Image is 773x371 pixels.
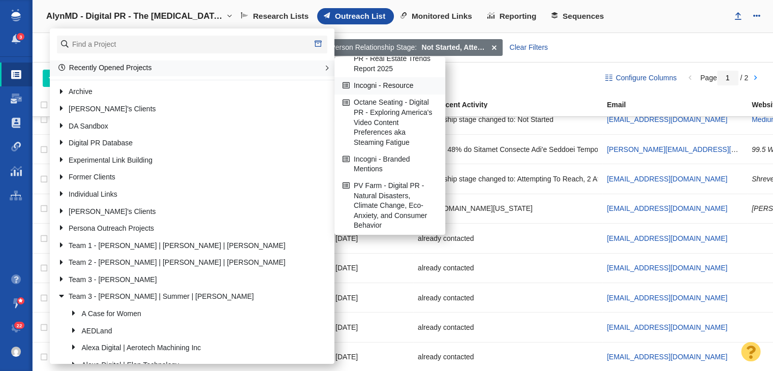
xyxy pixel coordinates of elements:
span: Outreach List [335,12,385,21]
a: AEDLand [68,323,314,339]
span: already contacted [418,352,474,361]
a: Raleigh Realty - Digital PR - Real Estate Trends Report 2025 [340,41,440,77]
div: [DATE] [335,227,376,249]
span: Sequences [563,12,604,21]
a: Octane Seating - Digital PR - Exploring America's Video Content Preferences aka Steaming Fatigue [340,95,440,150]
a: Incogni - Branded Mentions [340,151,440,177]
a: Recently Opened Projects [58,64,152,72]
span: Person Relationship Stage: [330,42,417,53]
span: Reporting [500,12,537,21]
a: [PERSON_NAME]'s Clients [55,204,314,220]
img: buzzstream_logo_iconsimple.png [11,9,20,21]
a: [EMAIL_ADDRESS][DOMAIN_NAME] [607,204,727,212]
a: Persona Outreach Projects [55,221,314,237]
span: already contacted [418,263,474,272]
span: Relationship stage changed to: Not Started [418,115,553,124]
a: Monitored Links [394,8,481,24]
a: [EMAIL_ADDRESS][DOMAIN_NAME] [607,353,727,361]
input: Find a Project [57,36,327,53]
a: Team 3 - [PERSON_NAME] | Summer | [PERSON_NAME] [55,289,314,305]
span: already contacted [418,234,474,243]
a: Research Lists [234,8,317,24]
a: A Case for Women [68,306,314,322]
div: [DATE] [335,257,376,279]
a: Email [607,101,751,110]
button: Configure Columns [599,70,683,87]
a: [EMAIL_ADDRESS][DOMAIN_NAME] [607,294,727,302]
a: Incogni - Resource [340,78,440,94]
span: already contacted [418,293,474,302]
span: Page / 2 [700,74,748,82]
div: [DATE] [335,316,376,338]
a: [EMAIL_ADDRESS][DOMAIN_NAME] [607,175,727,183]
div: [DATE] [335,346,376,368]
a: Experimental Link Building [55,152,314,168]
a: Sequences [545,8,612,24]
h4: AlynMD - Digital PR - The [MEDICAL_DATA] Generation: How [DEMOGRAPHIC_DATA] Are Redefining Weight... [46,11,224,21]
strong: Not Started, Attempting To Reach or Scheduled [422,42,487,53]
span: Research Lists [253,12,309,21]
a: Team 3 - [PERSON_NAME] [55,272,314,288]
div: Email [607,101,751,108]
img: 7fb476f5f58765841e71330b60249933 [11,347,21,357]
a: [PERSON_NAME]'s Clients [55,101,314,117]
span: Monitored Links [412,12,472,21]
a: Outreach List [317,8,394,24]
button: Add People [43,70,109,87]
span: https://www.montgomeryadvertiser.com/story/news/2025/03/19/three-alabama-cities-ranked-as-obese-i... [418,204,533,213]
a: [EMAIL_ADDRESS][DOMAIN_NAME] [607,264,727,272]
span: Relationship stage changed to: Attempting To Reach, 2 Attempts [418,174,621,183]
a: DA Sandbox [55,118,314,134]
a: Archive [55,84,314,100]
a: [EMAIL_ADDRESS][DOMAIN_NAME] [607,323,727,331]
a: Former Clients [55,170,314,185]
a: Team 2 - [PERSON_NAME] | [PERSON_NAME] | [PERSON_NAME] [55,255,314,271]
span: 3 [17,33,24,41]
a: Ready Set Gift - Digital PR - Ranking the Most (and Least) Thoughtful States in the U.S. [340,235,440,281]
a: Individual Links [55,187,314,202]
div: Most Recent Activity [418,101,606,108]
span: 22 [14,322,25,329]
div: Websites [43,36,123,59]
a: Alexa Digital | Aerotech Machining Inc [68,341,314,356]
a: [EMAIL_ADDRESS][DOMAIN_NAME] [607,115,727,123]
span: already contacted [418,323,474,332]
a: Team 1 - [PERSON_NAME] | [PERSON_NAME] | [PERSON_NAME] [55,238,314,254]
a: PV Farm - Digital PR - Natural Disasters, Climate Change, Eco-Anxiety, and Consumer Behavior [340,178,440,233]
div: Clear Filters [504,39,553,56]
a: Digital PR Database [55,136,314,151]
a: [EMAIL_ADDRESS][DOMAIN_NAME] [607,234,727,242]
span: Configure Columns [615,73,676,83]
div: [DATE] [335,287,376,308]
a: Reporting [481,8,545,24]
